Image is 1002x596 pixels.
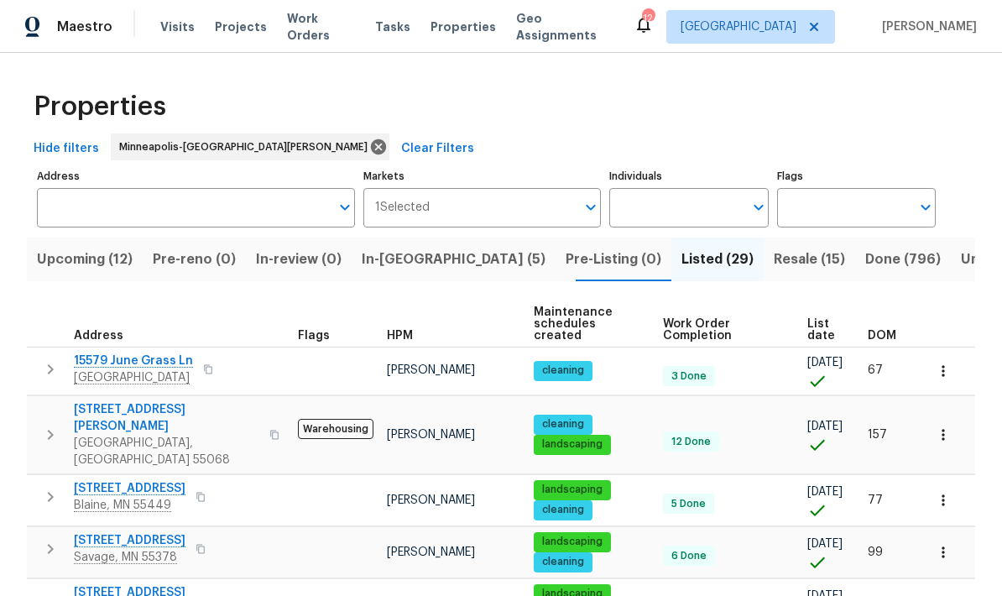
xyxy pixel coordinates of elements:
span: List date [807,318,839,342]
span: Projects [215,18,267,35]
button: Open [333,196,357,219]
span: [PERSON_NAME] [875,18,977,35]
span: 157 [868,429,887,441]
span: [DATE] [807,421,843,432]
span: Flags [298,330,330,342]
span: Pre-Listing (0) [566,248,661,271]
span: [GEOGRAPHIC_DATA] [681,18,796,35]
span: cleaning [535,363,591,378]
button: Open [747,196,770,219]
button: Hide filters [27,133,106,165]
span: [PERSON_NAME] [387,429,475,441]
span: landscaping [535,437,609,452]
span: [PERSON_NAME] [387,364,475,376]
span: Visits [160,18,195,35]
span: landscaping [535,535,609,549]
label: Individuals [609,171,768,181]
span: Pre-reno (0) [153,248,236,271]
span: Done (796) [865,248,941,271]
span: [STREET_ADDRESS][PERSON_NAME] [74,401,259,435]
span: Maestro [57,18,112,35]
label: Flags [777,171,936,181]
span: Address [74,330,123,342]
span: Listed (29) [681,248,754,271]
span: [DATE] [807,538,843,550]
span: cleaning [535,417,591,431]
span: [DATE] [807,357,843,369]
span: In-review (0) [256,248,342,271]
span: 1 Selected [375,201,430,215]
span: Work Order Completion [663,318,779,342]
span: 77 [868,494,883,506]
span: Hide filters [34,139,99,159]
span: HPM [387,330,413,342]
span: [PERSON_NAME] [387,546,475,558]
span: [GEOGRAPHIC_DATA], [GEOGRAPHIC_DATA] 55068 [74,435,259,468]
span: 99 [868,546,883,558]
span: cleaning [535,555,591,569]
span: landscaping [535,483,609,497]
span: Properties [431,18,496,35]
span: Properties [34,98,166,115]
label: Address [37,171,355,181]
span: Resale (15) [774,248,845,271]
button: Open [579,196,603,219]
span: Clear Filters [401,139,474,159]
span: 5 Done [665,497,712,511]
span: Minneapolis-[GEOGRAPHIC_DATA][PERSON_NAME] [119,139,374,155]
span: Upcoming (12) [37,248,133,271]
span: 3 Done [665,369,713,384]
span: Tasks [375,21,410,33]
span: [PERSON_NAME] [387,494,475,506]
div: 12 [642,10,654,27]
span: 12 Done [665,435,718,449]
button: Clear Filters [394,133,481,165]
span: Geo Assignments [516,10,613,44]
button: Open [914,196,937,219]
span: 6 Done [665,549,713,563]
span: Work Orders [287,10,355,44]
span: [DATE] [807,486,843,498]
span: 67 [868,364,883,376]
span: Maintenance schedules created [534,306,634,342]
span: cleaning [535,503,591,517]
span: Warehousing [298,419,373,439]
span: In-[GEOGRAPHIC_DATA] (5) [362,248,545,271]
span: DOM [868,330,896,342]
div: Minneapolis-[GEOGRAPHIC_DATA][PERSON_NAME] [111,133,389,160]
label: Markets [363,171,602,181]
